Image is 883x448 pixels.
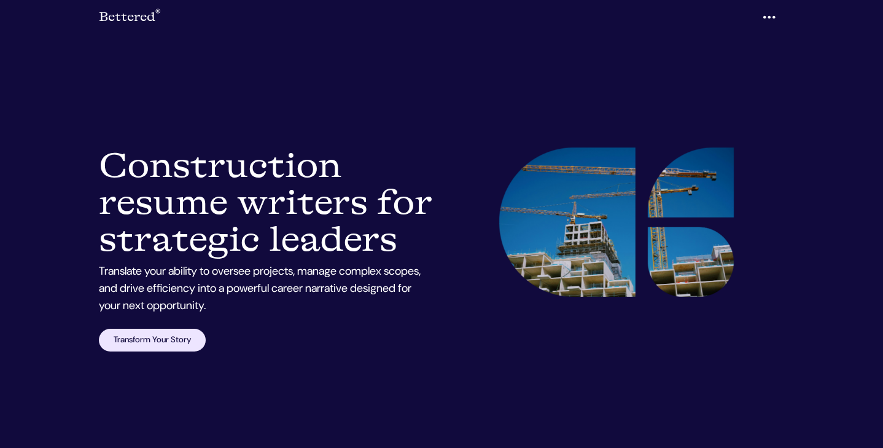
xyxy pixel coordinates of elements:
a: Transform Your Story [99,329,206,351]
p: Translate your ability to oversee projects, manage complex scopes, and drive efficiency into a po... [99,263,434,314]
h1: Construction resume writers for strategic leaders [99,147,434,259]
sup: ® [155,9,160,19]
img: construction resume writing services [499,147,734,297]
a: Bettered® [99,5,160,29]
